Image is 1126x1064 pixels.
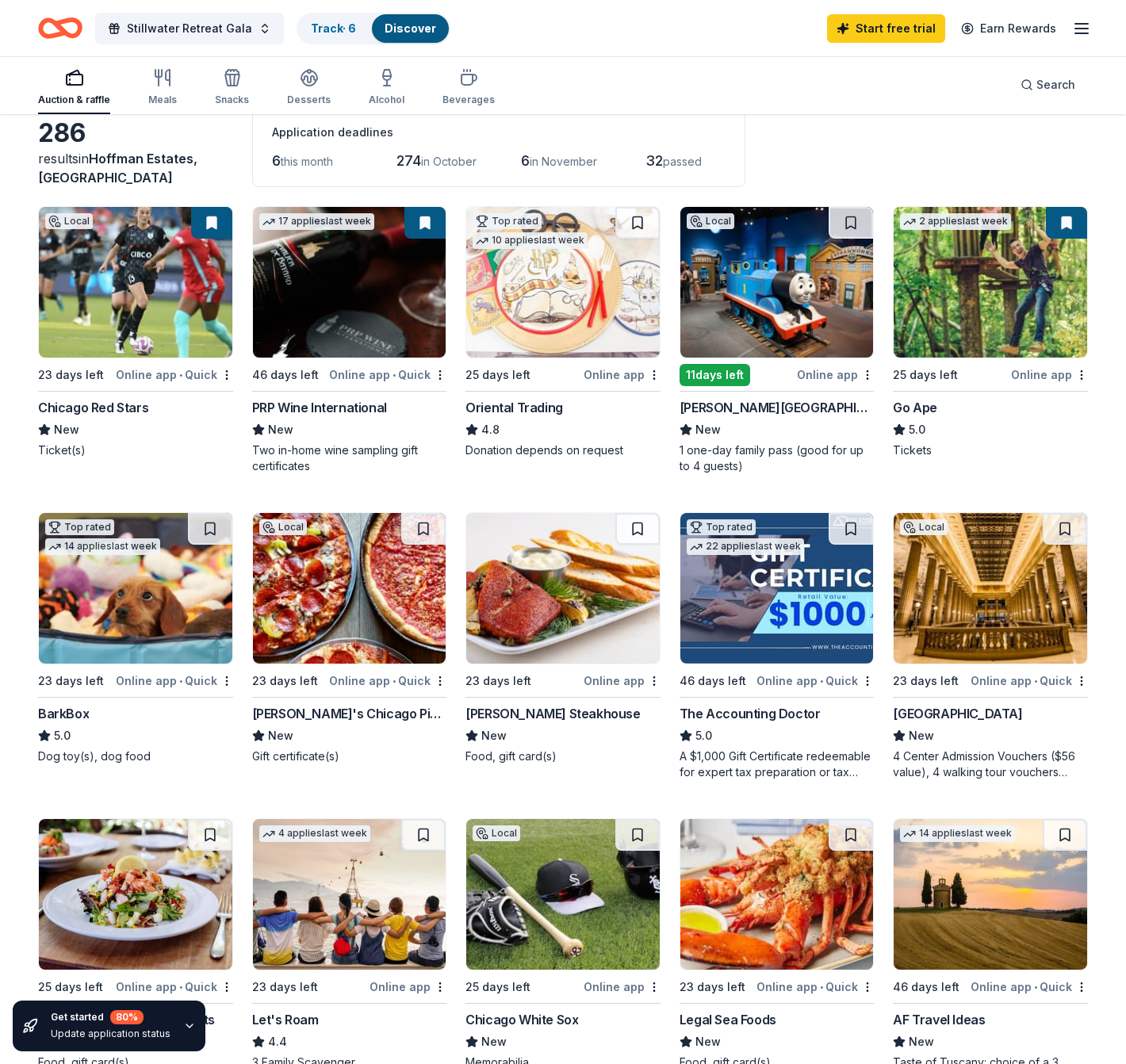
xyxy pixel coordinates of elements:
div: Top rated [687,519,756,535]
div: 46 days left [680,672,746,691]
div: 23 days left [465,672,531,691]
div: Local [473,825,520,841]
div: Alcohol [369,94,404,106]
span: 5.0 [909,420,925,439]
div: Local [687,213,734,229]
span: 6 [521,152,530,169]
a: Image for Perry's Steakhouse23 days leftOnline app[PERSON_NAME] SteakhouseNewFood, gift card(s) [465,512,661,764]
div: Online app Quick [971,977,1088,997]
span: New [481,726,507,745]
div: 17 applies last week [259,213,374,230]
div: Online app [584,671,661,691]
span: Search [1036,75,1075,94]
div: Legal Sea Foods [680,1010,776,1029]
div: Online app Quick [329,365,446,385]
img: Image for Perry's Steakhouse [466,513,660,664]
div: 46 days left [893,978,959,997]
span: in November [530,155,597,168]
span: New [268,726,293,745]
a: Image for Kohl Children's MuseumLocal11days leftOnline app[PERSON_NAME][GEOGRAPHIC_DATA]New1 one-... [680,206,875,474]
div: 23 days left [252,978,318,997]
div: 25 days left [38,978,103,997]
span: this month [281,155,333,168]
div: Online app [584,365,661,385]
span: Stillwater Retreat Gala [127,19,252,38]
div: 1 one-day family pass (good for up to 4 guests) [680,442,875,474]
span: New [909,726,934,745]
div: 23 days left [893,672,959,691]
div: BarkBox [38,704,89,723]
img: Image for Kohl Children's Museum [680,207,874,358]
div: 11 days left [680,364,750,386]
div: [PERSON_NAME][GEOGRAPHIC_DATA] [680,398,875,417]
div: Online app [370,977,446,997]
a: Image for Georgio's Chicago Pizzeria & PubLocal23 days leftOnline app•Quick[PERSON_NAME]'s Chicag... [252,512,447,764]
span: New [695,420,721,439]
span: • [1034,675,1037,687]
img: Image for Let's Roam [253,819,446,970]
div: 286 [38,117,233,149]
span: in [38,151,197,186]
div: [PERSON_NAME]'s Chicago Pizzeria & Pub [252,704,447,723]
a: Earn Rewards [952,14,1066,43]
a: Image for Chicago Architecture CenterLocal23 days leftOnline app•Quick[GEOGRAPHIC_DATA]New4 Cente... [893,512,1088,780]
div: Online app Quick [756,977,874,997]
span: • [393,369,396,381]
span: • [393,675,396,687]
img: Image for AF Travel Ideas [894,819,1087,970]
div: 4 Center Admission Vouchers ($56 value), 4 walking tour vouchers ($120 value, includes Center Adm... [893,748,1088,780]
div: Online app [584,977,661,997]
img: Image for Oriental Trading [466,207,660,358]
span: 6 [272,152,281,169]
button: Track· 6Discover [297,13,450,44]
div: AF Travel Ideas [893,1010,985,1029]
span: in October [421,155,477,168]
img: Image for Chicago Architecture Center [894,513,1087,664]
span: • [179,369,182,381]
span: 32 [645,152,663,169]
div: results [38,149,233,187]
div: Dog toy(s), dog food [38,748,233,764]
button: Snacks [215,62,249,114]
img: Image for PRP Wine International [253,207,446,358]
button: Search [1008,69,1088,101]
img: Image for Legal Sea Foods [680,819,874,970]
div: Chicago White Sox [465,1010,578,1029]
span: 274 [396,152,421,169]
a: Image for The Accounting DoctorTop rated22 applieslast week46 days leftOnline app•QuickThe Accoun... [680,512,875,780]
div: 25 days left [465,978,530,997]
div: [PERSON_NAME] Steakhouse [465,704,640,723]
div: Snacks [215,94,249,106]
div: Local [900,519,948,535]
button: Stillwater Retreat Gala [95,13,284,44]
div: Let's Roam [252,1010,319,1029]
span: • [820,675,823,687]
div: The Accounting Doctor [680,704,821,723]
span: New [54,420,79,439]
div: Online app [797,365,874,385]
span: 4.8 [481,420,500,439]
div: 10 applies last week [473,232,588,249]
span: 5.0 [695,726,712,745]
span: Hoffman Estates, [GEOGRAPHIC_DATA] [38,151,197,186]
div: Online app Quick [756,671,874,691]
button: Desserts [287,62,331,114]
div: 80 % [110,1010,144,1024]
div: Local [259,519,307,535]
div: 25 days left [893,366,958,385]
a: Image for PRP Wine International17 applieslast week46 days leftOnline app•QuickPRP Wine Internati... [252,206,447,474]
img: Image for Chicago Red Stars [39,207,232,358]
div: 23 days left [38,366,104,385]
div: 25 days left [465,366,530,385]
div: Update application status [51,1028,170,1040]
div: Top rated [45,519,114,535]
div: Online app Quick [116,671,233,691]
img: Image for The Accounting Doctor [680,513,874,664]
div: A $1,000 Gift Certificate redeemable for expert tax preparation or tax resolution services—recipi... [680,748,875,780]
div: PRP Wine International [252,398,387,417]
div: Ticket(s) [38,442,233,458]
div: [GEOGRAPHIC_DATA] [893,704,1022,723]
span: New [909,1032,934,1051]
div: Two in-home wine sampling gift certificates [252,442,447,474]
span: • [1034,981,1037,993]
